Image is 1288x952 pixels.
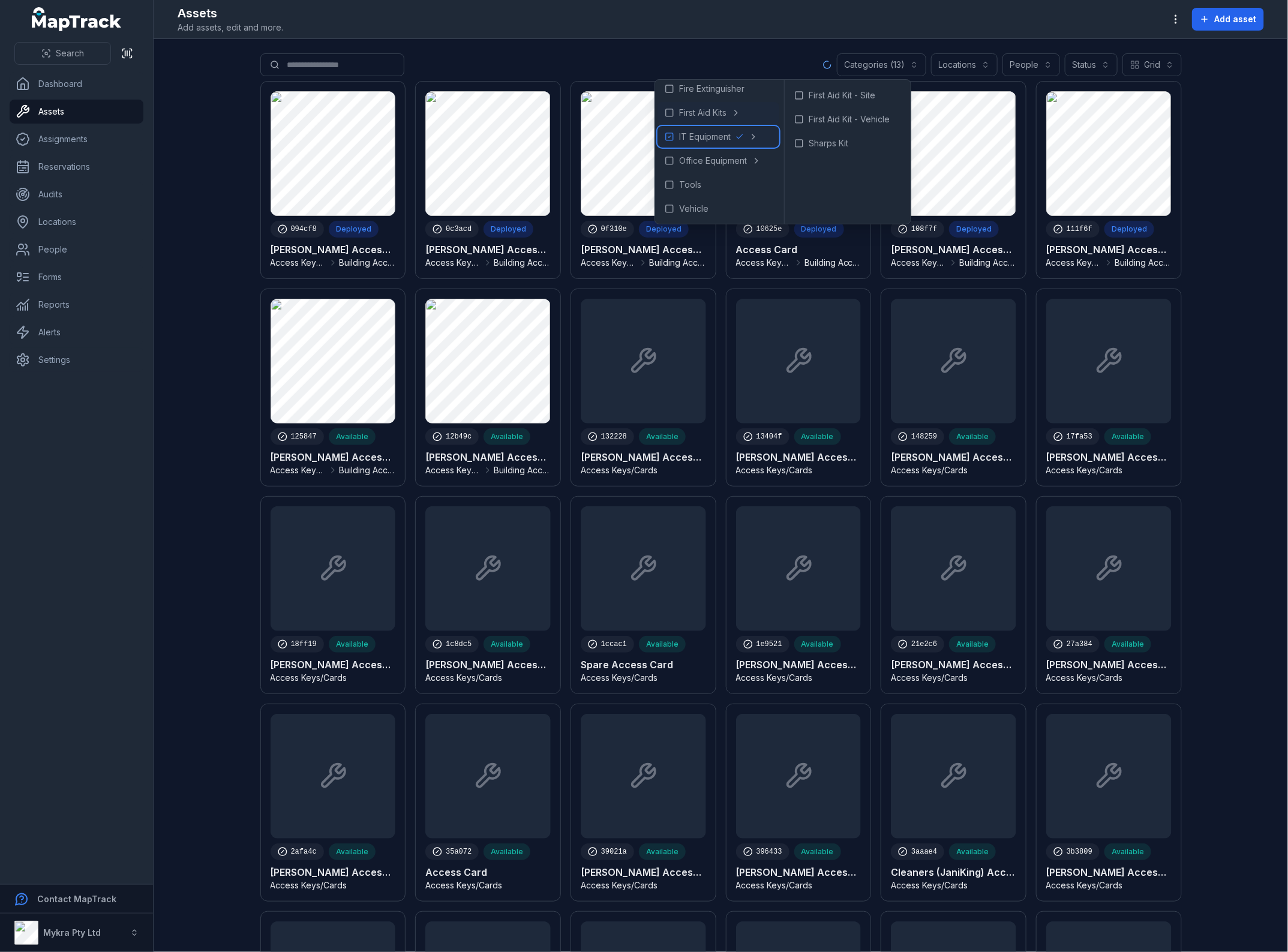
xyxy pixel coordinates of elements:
span: Office Equipment [679,155,747,167]
a: Reservations [10,155,143,179]
span: First Aid Kit - Vehicle [809,113,890,125]
span: Add assets, edit and more. [178,22,283,34]
a: Assets [10,100,143,124]
button: Add asset [1192,8,1264,31]
button: Search [14,42,111,65]
a: People [10,238,143,262]
h2: Assets [178,5,283,22]
span: Search [56,47,84,59]
button: Grid [1122,53,1182,76]
span: Vehicle [679,203,708,215]
a: Forms [10,265,143,289]
a: Assignments [10,127,143,151]
button: Categories (13) [837,53,926,76]
span: First Aid Kit - Site [809,89,875,101]
button: Locations [931,53,998,76]
a: Alerts [10,320,143,344]
span: First Aid Kits [679,107,726,119]
button: Status [1065,53,1118,76]
a: MapTrack [32,7,122,31]
button: People [1002,53,1060,76]
a: Reports [10,293,143,317]
span: Fire Extinguisher [679,83,744,95]
span: IT Equipment [679,131,731,143]
a: Audits [10,182,143,206]
span: Tools [679,179,701,191]
strong: Mykra Pty Ltd [43,927,101,938]
a: Dashboard [10,72,143,96]
strong: Contact MapTrack [37,894,116,904]
a: Locations [10,210,143,234]
span: Sharps Kit [809,137,848,149]
a: Settings [10,348,143,372]
span: Add asset [1214,13,1256,25]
